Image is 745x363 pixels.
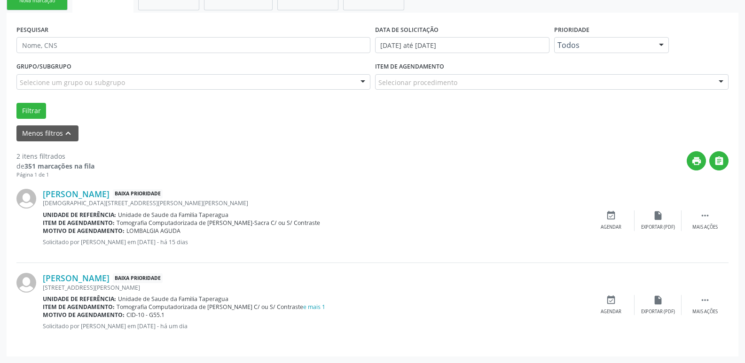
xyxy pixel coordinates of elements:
[691,156,702,166] i: print
[714,156,724,166] i: 
[692,309,718,315] div: Mais ações
[700,210,710,221] i: 
[63,128,73,139] i: keyboard_arrow_up
[113,273,163,283] span: Baixa Prioridade
[16,103,46,119] button: Filtrar
[641,224,675,231] div: Exportar (PDF)
[43,311,125,319] b: Motivo de agendamento:
[126,227,180,235] span: LOMBALGIA AGUDA
[375,23,439,37] label: DATA DE SOLICITAÇÃO
[16,60,71,74] label: Grupo/Subgrupo
[43,284,588,292] div: [STREET_ADDRESS][PERSON_NAME]
[24,162,94,170] strong: 351 marcações na fila
[113,189,163,199] span: Baixa Prioridade
[653,210,663,221] i: insert_drive_file
[126,311,165,319] span: CID-10 - G55.1
[43,273,110,283] a: [PERSON_NAME]
[601,309,621,315] div: Agendar
[606,210,616,221] i: event_available
[43,295,116,303] b: Unidade de referência:
[117,303,325,311] span: Tomografia Computadorizada de [PERSON_NAME] C/ ou S/ Contraste
[43,219,115,227] b: Item de agendamento:
[375,37,549,53] input: Selecione um intervalo
[43,227,125,235] b: Motivo de agendamento:
[43,211,116,219] b: Unidade de referência:
[641,309,675,315] div: Exportar (PDF)
[378,77,457,87] span: Selecionar procedimento
[16,171,94,179] div: Página 1 de 1
[16,151,94,161] div: 2 itens filtrados
[653,295,663,305] i: insert_drive_file
[20,77,125,87] span: Selecione um grupo ou subgrupo
[43,238,588,246] p: Solicitado por [PERSON_NAME] em [DATE] - há 15 dias
[303,303,325,311] a: e mais 1
[687,151,706,170] button: print
[16,189,36,209] img: img
[601,224,621,231] div: Agendar
[606,295,616,305] i: event_available
[692,224,718,231] div: Mais ações
[700,295,710,305] i: 
[118,295,228,303] span: Unidade de Saude da Familia Taperagua
[43,303,115,311] b: Item de agendamento:
[557,40,650,50] span: Todos
[118,211,228,219] span: Unidade de Saude da Familia Taperagua
[117,219,320,227] span: Tomografia Computadorizada de [PERSON_NAME]-Sacra C/ ou S/ Contraste
[43,322,588,330] p: Solicitado por [PERSON_NAME] em [DATE] - há um dia
[43,199,588,207] div: [DEMOGRAPHIC_DATA][STREET_ADDRESS][PERSON_NAME][PERSON_NAME]
[16,23,48,37] label: PESQUISAR
[554,23,589,37] label: Prioridade
[709,151,729,170] button: 
[43,189,110,199] a: [PERSON_NAME]
[16,37,370,53] input: Nome, CNS
[16,273,36,293] img: img
[375,60,444,74] label: Item de agendamento
[16,161,94,171] div: de
[16,125,78,142] button: Menos filtroskeyboard_arrow_up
